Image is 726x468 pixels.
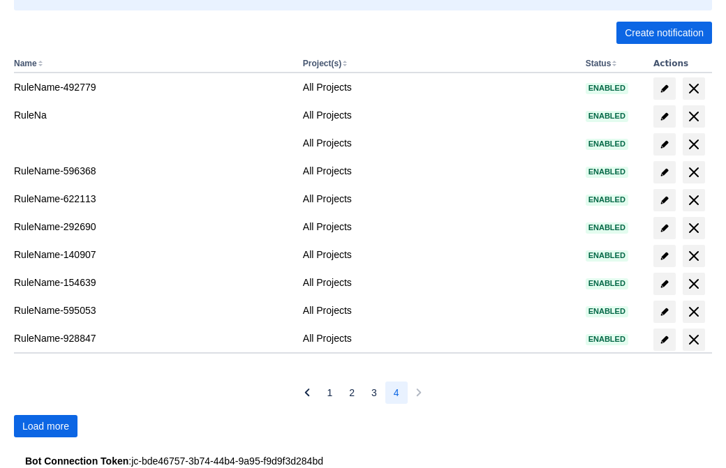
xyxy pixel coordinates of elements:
div: All Projects [303,108,575,122]
span: Enabled [586,168,628,176]
span: delete [686,164,702,181]
button: Previous [296,382,318,404]
span: 4 [394,382,399,404]
span: 1 [327,382,332,404]
span: Enabled [586,224,628,232]
span: delete [686,136,702,153]
span: edit [659,306,670,317]
div: All Projects [303,80,575,94]
span: delete [686,108,702,125]
div: RuleName-596368 [14,164,292,178]
div: RuleName-292690 [14,220,292,234]
div: All Projects [303,303,575,317]
div: RuleName-140907 [14,248,292,262]
div: RuleName-154639 [14,275,292,289]
button: Page 2 [341,382,363,404]
button: Status [586,59,612,68]
span: delete [686,331,702,348]
div: All Projects [303,220,575,234]
span: delete [686,192,702,209]
span: edit [659,83,670,94]
span: Enabled [586,252,628,259]
span: Enabled [586,196,628,204]
button: Page 1 [318,382,341,404]
span: 3 [371,382,377,404]
span: edit [659,139,670,150]
div: All Projects [303,136,575,150]
span: Enabled [586,335,628,343]
button: Create notification [616,22,712,44]
button: Page 3 [363,382,385,404]
span: edit [659,167,670,178]
div: RuleName-622113 [14,192,292,206]
span: Enabled [586,280,628,287]
button: Page 4 [385,382,408,404]
span: Enabled [586,140,628,148]
span: delete [686,248,702,264]
span: delete [686,80,702,97]
span: delete [686,303,702,320]
span: delete [686,275,702,292]
button: Load more [14,415,77,437]
span: Load more [22,415,69,437]
th: Actions [648,55,712,73]
div: : jc-bde46757-3b74-44b4-9a95-f9d9f3d284bd [25,454,701,468]
div: All Projects [303,248,575,262]
div: RuleName-492779 [14,80,292,94]
span: edit [659,278,670,289]
div: RuleName-595053 [14,303,292,317]
div: RuleNa [14,108,292,122]
strong: Bot Connection Token [25,455,128,467]
div: All Projects [303,275,575,289]
button: Project(s) [303,59,341,68]
span: Enabled [586,112,628,120]
span: Enabled [586,308,628,315]
button: Next [408,382,430,404]
nav: Pagination [296,382,429,404]
span: edit [659,195,670,206]
span: edit [659,222,670,234]
span: delete [686,220,702,236]
span: Enabled [586,84,628,92]
div: All Projects [303,164,575,178]
div: All Projects [303,192,575,206]
span: edit [659,111,670,122]
span: Create notification [625,22,704,44]
span: 2 [349,382,355,404]
div: All Projects [303,331,575,345]
span: edit [659,250,670,262]
div: RuleName-928847 [14,331,292,345]
button: Name [14,59,37,68]
span: edit [659,334,670,345]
